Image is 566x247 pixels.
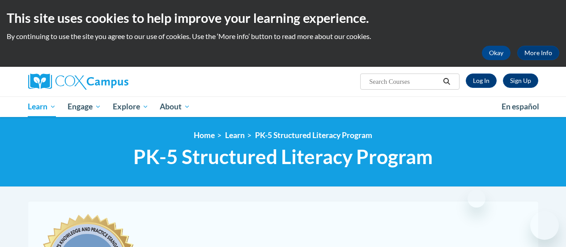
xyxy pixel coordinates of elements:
a: Explore [107,96,154,117]
img: Cox Campus [28,74,128,90]
a: Register [503,74,538,88]
p: By continuing to use the site you agree to our use of cookies. Use the ‘More info’ button to read... [7,31,559,41]
div: Main menu [21,96,545,117]
span: En español [502,102,539,111]
a: Engage [62,96,107,117]
a: En español [496,97,545,116]
a: Home [194,130,215,140]
h2: This site uses cookies to help improve your learning experience. [7,9,559,27]
iframe: Button to launch messaging window [530,211,559,240]
a: About [154,96,196,117]
a: Log In [466,74,497,88]
input: Search Courses [368,76,440,87]
span: Engage [68,101,101,112]
iframe: Close message [468,190,485,208]
a: More Info [517,46,559,60]
span: About [160,101,190,112]
a: Cox Campus [28,74,189,90]
a: PK-5 Structured Literacy Program [255,130,372,140]
a: Learn [225,130,245,140]
span: Learn [28,101,56,112]
span: PK-5 Structured Literacy Program [133,145,433,169]
a: Learn [22,96,62,117]
button: Okay [482,46,511,60]
button: Search [440,76,453,87]
span: Explore [113,101,149,112]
